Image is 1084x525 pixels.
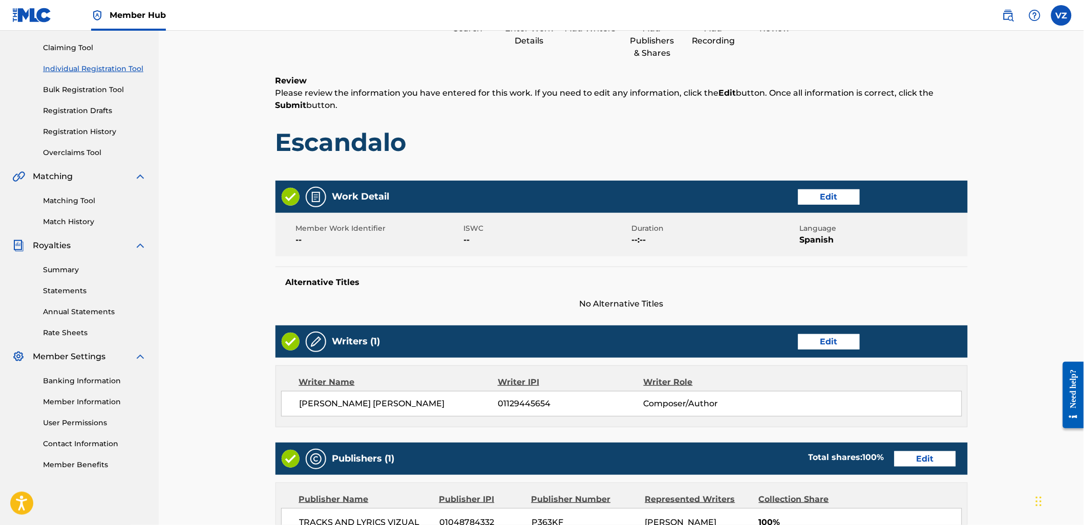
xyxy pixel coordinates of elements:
a: Claiming Tool [43,42,146,53]
span: Spanish [800,234,965,246]
a: Member Benefits [43,460,146,470]
a: Member Information [43,397,146,407]
div: Total shares: [809,451,884,464]
a: Statements [43,286,146,296]
img: Writers [310,336,322,348]
span: Royalties [33,239,71,252]
div: Writer IPI [498,376,644,388]
button: Edit [798,189,860,205]
a: Match History [43,216,146,227]
a: Banking Information [43,376,146,386]
span: Matching [33,170,73,183]
img: MLC Logo [12,8,52,23]
a: Public Search [998,5,1018,26]
a: Overclaims Tool [43,147,146,158]
img: expand [134,170,146,183]
strong: Edit [719,88,736,98]
p: Please review the information you have entered for this work. If you need to edit any information... [275,87,968,112]
span: 100 % [863,452,884,462]
img: Publishers [310,453,322,465]
a: Registration History [43,126,146,137]
a: Individual Registration Tool [43,63,146,74]
img: Top Rightsholder [91,9,103,21]
span: Member Work Identifier [296,223,461,234]
div: User Menu [1051,5,1072,26]
a: Annual Statements [43,307,146,317]
button: Edit [798,334,860,349]
img: help [1029,9,1041,21]
span: ISWC [464,223,629,234]
span: 01129445654 [498,398,643,410]
span: Language [800,223,965,234]
div: Drag [1036,486,1042,517]
a: User Permissions [43,418,146,428]
iframe: Chat Widget [1033,476,1084,525]
h5: Alternative Titles [286,277,958,288]
span: Member Settings [33,351,105,363]
img: Matching [12,170,25,183]
img: Work Detail [310,191,322,203]
img: Member Settings [12,351,25,363]
span: Duration [632,223,797,234]
img: expand [134,351,146,363]
span: Composer/Author [644,398,776,410]
span: [PERSON_NAME] [PERSON_NAME] [300,398,498,410]
iframe: Resource Center [1055,354,1084,436]
h5: Publishers (1) [332,453,395,465]
div: Add Recording [688,23,739,47]
img: Royalties [12,239,25,252]
span: -- [296,234,461,246]
div: Add Publishers & Shares [627,23,678,59]
a: Matching Tool [43,195,146,206]
a: Contact Information [43,439,146,449]
span: Member Hub [110,9,166,21]
img: expand [134,239,146,252]
a: Rate Sheets [43,327,146,338]
a: Summary [43,265,146,275]
span: -- [464,234,629,246]
span: No Alternative Titles [275,298,968,310]
strong: Submit [275,100,307,110]
h5: Work Detail [332,191,390,203]
h6: Review [275,75,968,87]
img: Valid [282,188,300,206]
div: Enter Work Details [504,23,555,47]
div: Help [1025,5,1045,26]
div: Publisher Number [532,493,637,506]
img: Valid [282,333,300,351]
h5: Writers (1) [332,336,380,347]
a: Registration Drafts [43,105,146,116]
div: Publisher Name [299,493,432,506]
div: Represented Writers [645,493,751,506]
div: Writer Role [644,376,776,388]
div: Writer Name [299,376,498,388]
div: Publisher IPI [439,493,524,506]
a: Bulk Registration Tool [43,84,146,95]
span: --:-- [632,234,797,246]
button: Edit [895,451,956,467]
img: Valid [282,450,300,468]
div: Collection Share [759,493,858,506]
img: search [1002,9,1014,21]
h1: Escandalo [275,127,968,158]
